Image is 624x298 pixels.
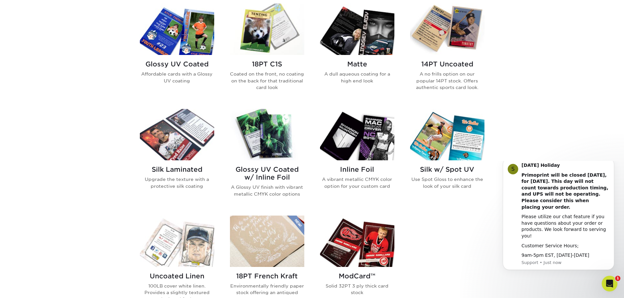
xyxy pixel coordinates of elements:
b: Primoprint will be closed [DATE], for [DATE]. This day will not count towards production timing, ... [28,11,115,49]
img: Glossy UV Coated w/ Inline Foil Trading Cards [230,109,304,160]
div: Please utilize our chat feature if you have questions about your order or products. We look forwa... [28,53,116,78]
iframe: Intercom notifications message [493,161,624,280]
a: Glossy UV Coated Trading Cards Glossy UV Coated Affordable cards with a Glossy UV coating [140,4,214,101]
img: 18PT C1S Trading Cards [230,4,304,55]
p: Affordable cards with a Glossy UV coating [140,71,214,84]
iframe: Intercom live chat [602,276,617,291]
h2: Glossy UV Coated [140,60,214,68]
a: Glossy UV Coated w/ Inline Foil Trading Cards Glossy UV Coated w/ Inline Foil A Glossy UV finish ... [230,109,304,208]
img: 14PT Uncoated Trading Cards [410,4,484,55]
p: A dull aqueous coating for a high end look [320,71,394,84]
div: Customer Service Hours; [28,82,116,88]
h2: Glossy UV Coated w/ Inline Foil [230,166,304,181]
div: Message content [28,1,116,98]
p: A vibrant metallic CMYK color option for your custom card [320,176,394,189]
img: Inline Foil Trading Cards [320,109,394,160]
div: 9am-5pm EST, [DATE]-[DATE] [28,91,116,98]
a: Inline Foil Trading Cards Inline Foil A vibrant metallic CMYK color option for your custom card [320,109,394,208]
p: Coated on the front, no coating on the back for that traditional card look [230,71,304,91]
img: 18PT French Kraft Trading Cards [230,216,304,267]
h2: Matte [320,60,394,68]
a: Matte Trading Cards Matte A dull aqueous coating for a high end look [320,4,394,101]
h2: Uncoated Linen [140,272,214,280]
h2: 18PT French Kraft [230,272,304,280]
a: 14PT Uncoated Trading Cards 14PT Uncoated A no frills option on our popular 14PT stock. Offers au... [410,4,484,101]
b: [DATE] Holiday [28,2,67,7]
img: Silk Laminated Trading Cards [140,109,214,160]
a: 18PT C1S Trading Cards 18PT C1S Coated on the front, no coating on the back for that traditional ... [230,4,304,101]
h2: Silk Laminated [140,166,214,173]
p: A no frills option on our popular 14PT stock. Offers authentic sports card look. [410,71,484,91]
h2: 18PT C1S [230,60,304,68]
span: 1 [615,276,620,281]
h2: 14PT Uncoated [410,60,484,68]
img: Uncoated Linen Trading Cards [140,216,214,267]
div: Profile image for Support [15,3,25,13]
p: Solid 32PT 3 ply thick card stock [320,283,394,296]
iframe: Google Customer Reviews [2,278,56,296]
img: New Product [288,216,304,235]
a: Silk w/ Spot UV Trading Cards Silk w/ Spot UV Use Spot Gloss to enhance the look of your silk card [410,109,484,208]
p: A Glossy UV finish with vibrant metallic CMYK color options [230,184,304,197]
p: Upgrade the texture with a protective silk coating [140,176,214,189]
h2: ModCard™ [320,272,394,280]
img: Matte Trading Cards [320,4,394,55]
img: Glossy UV Coated Trading Cards [140,4,214,55]
img: ModCard™ Trading Cards [320,216,394,267]
img: Silk w/ Spot UV Trading Cards [410,109,484,160]
a: Silk Laminated Trading Cards Silk Laminated Upgrade the texture with a protective silk coating [140,109,214,208]
p: Use Spot Gloss to enhance the look of your silk card [410,176,484,189]
p: Message from Support, sent Just now [28,99,116,105]
h2: Inline Foil [320,166,394,173]
h2: Silk w/ Spot UV [410,166,484,173]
